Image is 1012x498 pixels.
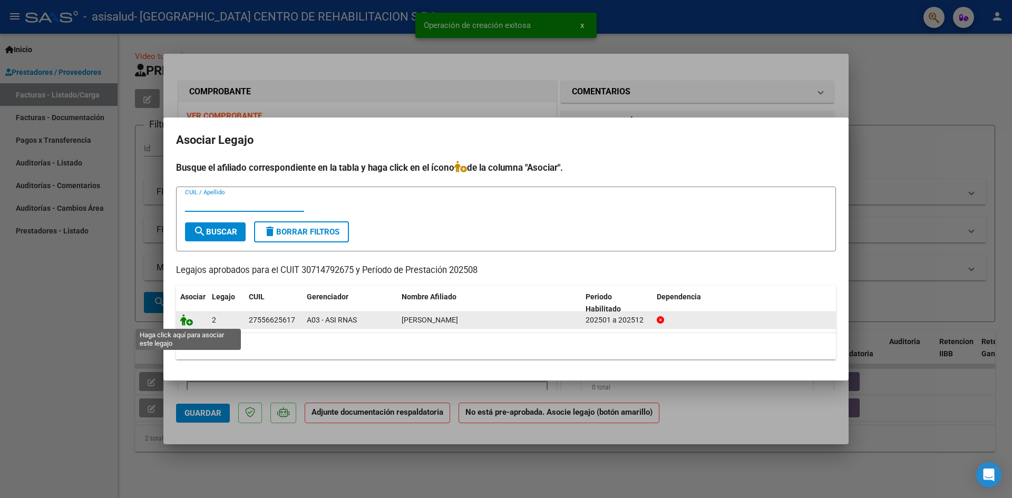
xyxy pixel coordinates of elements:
span: Asociar [180,292,206,301]
mat-icon: delete [264,225,276,238]
span: Gerenciador [307,292,348,301]
p: Legajos aprobados para el CUIT 30714792675 y Período de Prestación 202508 [176,264,836,277]
span: CUIL [249,292,265,301]
datatable-header-cell: Dependencia [653,286,836,320]
div: Open Intercom Messenger [976,462,1001,487]
datatable-header-cell: Periodo Habilitado [581,286,653,320]
span: 2 [212,316,216,324]
h2: Asociar Legajo [176,130,836,150]
span: Periodo Habilitado [586,292,621,313]
div: 202501 a 202512 [586,314,648,326]
datatable-header-cell: Legajo [208,286,245,320]
datatable-header-cell: CUIL [245,286,303,320]
div: 27556625617 [249,314,295,326]
button: Buscar [185,222,246,241]
span: Buscar [193,227,237,237]
button: Borrar Filtros [254,221,349,242]
datatable-header-cell: Asociar [176,286,208,320]
span: GARAY BIANCA NICOLE [402,316,458,324]
div: 1 registros [176,333,836,359]
span: Dependencia [657,292,701,301]
span: Borrar Filtros [264,227,339,237]
mat-icon: search [193,225,206,238]
h4: Busque el afiliado correspondiente en la tabla y haga click en el ícono de la columna "Asociar". [176,161,836,174]
datatable-header-cell: Gerenciador [303,286,397,320]
datatable-header-cell: Nombre Afiliado [397,286,581,320]
span: A03 - ASI RNAS [307,316,357,324]
span: Legajo [212,292,235,301]
span: Nombre Afiliado [402,292,456,301]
